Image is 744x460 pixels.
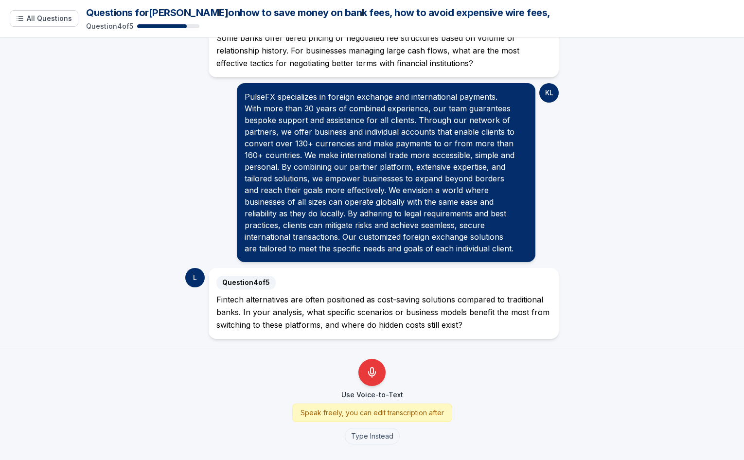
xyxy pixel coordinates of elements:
[341,390,403,400] p: Use Voice-to-Text
[10,10,78,27] button: Show all questions
[216,293,551,331] div: Fintech alternatives are often positioned as cost-saving solutions compared to traditional banks....
[345,428,400,444] button: Type Instead
[27,14,72,23] span: All Questions
[539,83,559,103] div: KL
[86,21,133,31] p: Question 4 of 5
[216,276,276,289] span: Question 4 of 5
[185,268,205,287] div: L
[216,32,551,70] div: Some banks offer tiered pricing or negotiated fee structures based on volume or relationship hist...
[358,359,386,386] button: Use Voice-to-Text
[292,404,452,422] div: Speak freely, you can edit transcription after
[86,6,734,19] h1: Questions for [PERSON_NAME] on how to save money on bank fees, how to avoid expensive wire fees,
[245,91,528,254] div: PulseFX specializes in foreign exchange and international payments. With more than 30 years of co...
